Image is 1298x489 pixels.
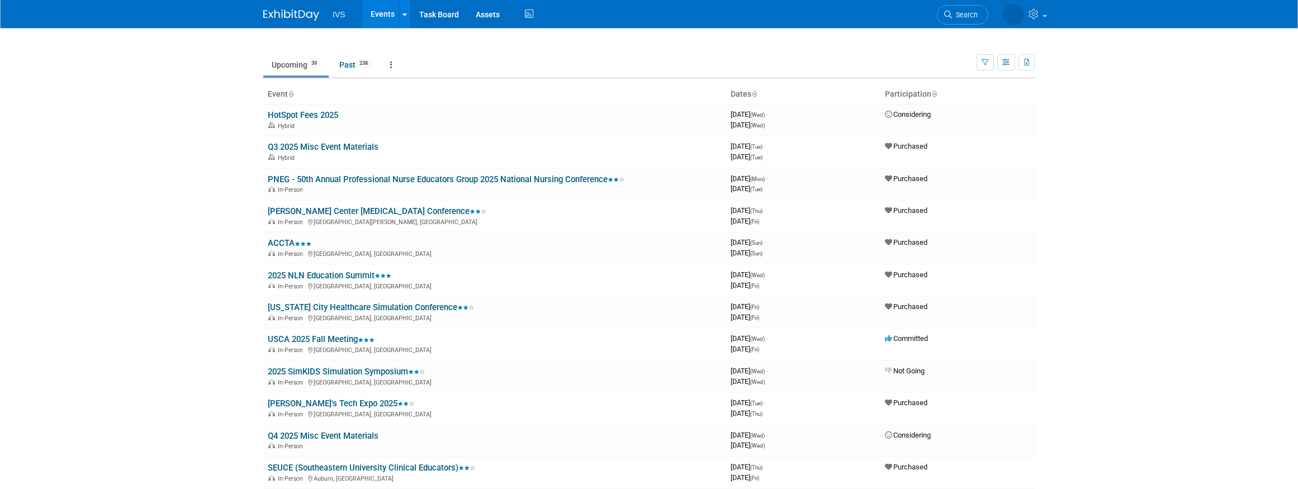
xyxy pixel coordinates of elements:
[731,313,759,321] span: [DATE]
[766,174,768,183] span: -
[750,283,759,289] span: (Fri)
[764,398,766,407] span: -
[731,302,762,311] span: [DATE]
[268,367,425,377] a: 2025 SimKIDS Simulation Symposium
[268,315,275,320] img: In-Person Event
[268,334,375,344] a: USCA 2025 Fall Meeting
[268,219,275,224] img: In-Person Event
[308,59,320,68] span: 39
[766,110,768,118] span: -
[885,110,931,118] span: Considering
[278,443,306,450] span: In-Person
[268,283,275,288] img: In-Person Event
[885,206,927,215] span: Purchased
[766,334,768,343] span: -
[268,154,275,160] img: Hybrid Event
[268,346,275,352] img: In-Person Event
[731,281,759,289] span: [DATE]
[885,270,927,279] span: Purchased
[750,272,765,278] span: (Wed)
[288,89,293,98] a: Sort by Event Name
[278,283,306,290] span: In-Person
[268,206,486,216] a: [PERSON_NAME] Center [MEDICAL_DATA] Conference
[750,219,759,225] span: (Fri)
[731,153,762,161] span: [DATE]
[885,398,927,407] span: Purchased
[750,208,762,214] span: (Thu)
[268,475,275,481] img: In-Person Event
[750,154,762,160] span: (Tue)
[731,473,759,482] span: [DATE]
[278,315,306,322] span: In-Person
[750,443,765,449] span: (Wed)
[731,206,766,215] span: [DATE]
[278,379,306,386] span: In-Person
[268,302,474,312] a: [US_STATE] City Healthcare Simulation Conference
[268,443,275,448] img: In-Person Event
[268,174,624,184] a: PNEG - 50th Annual Professional Nurse Educators Group 2025 National Nursing Conference
[263,10,319,21] img: ExhibitDay
[885,463,927,471] span: Purchased
[750,400,762,406] span: (Tue)
[885,174,927,183] span: Purchased
[731,142,766,150] span: [DATE]
[885,238,927,246] span: Purchased
[356,59,371,68] span: 238
[766,270,768,279] span: -
[764,463,766,471] span: -
[731,238,766,246] span: [DATE]
[766,431,768,439] span: -
[750,346,759,353] span: (Fri)
[931,89,937,98] a: Sort by Participation Type
[750,464,762,471] span: (Thu)
[263,85,726,104] th: Event
[750,304,759,310] span: (Fri)
[278,154,298,162] span: Hybrid
[761,302,762,311] span: -
[750,240,762,246] span: (Sun)
[731,121,765,129] span: [DATE]
[750,315,759,321] span: (Fri)
[333,10,345,19] span: IVS
[268,379,275,384] img: In-Person Event
[268,313,722,322] div: [GEOGRAPHIC_DATA], [GEOGRAPHIC_DATA]
[885,142,927,150] span: Purchased
[750,122,765,129] span: (Wed)
[750,186,762,192] span: (Tue)
[731,441,765,449] span: [DATE]
[750,176,765,182] span: (Mon)
[268,250,275,256] img: In-Person Event
[764,142,766,150] span: -
[278,475,306,482] span: In-Person
[731,367,768,375] span: [DATE]
[731,334,768,343] span: [DATE]
[952,11,978,19] span: Search
[750,112,765,118] span: (Wed)
[885,302,927,311] span: Purchased
[750,144,762,150] span: (Tue)
[766,367,768,375] span: -
[731,270,768,279] span: [DATE]
[731,345,759,353] span: [DATE]
[750,336,765,342] span: (Wed)
[268,463,475,473] a: SEUCE (Southeastern University Clinical Educators)
[268,142,378,152] a: Q3 2025 Misc Event Materials
[268,217,722,226] div: [GEOGRAPHIC_DATA][PERSON_NAME], [GEOGRAPHIC_DATA]
[885,431,931,439] span: Considering
[731,463,766,471] span: [DATE]
[268,431,378,441] a: Q4 2025 Misc Event Materials
[764,238,766,246] span: -
[268,398,414,409] a: [PERSON_NAME]'s Tech Expo 2025
[268,409,722,418] div: [GEOGRAPHIC_DATA], [GEOGRAPHIC_DATA]
[278,122,298,130] span: Hybrid
[885,334,928,343] span: Committed
[268,270,391,281] a: 2025 NLN Education Summit
[731,409,762,417] span: [DATE]
[750,250,762,257] span: (Sun)
[750,411,762,417] span: (Thu)
[751,89,757,98] a: Sort by Start Date
[268,110,338,120] a: HotSpot Fees 2025
[268,186,275,192] img: In-Person Event
[268,345,722,354] div: [GEOGRAPHIC_DATA], [GEOGRAPHIC_DATA]
[726,85,880,104] th: Dates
